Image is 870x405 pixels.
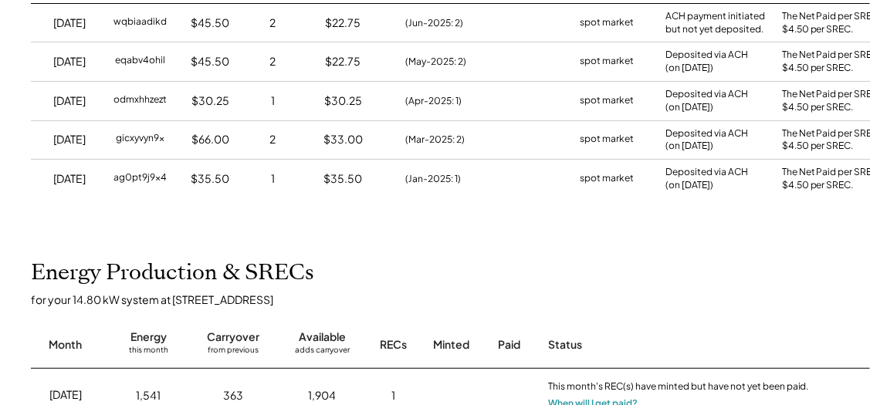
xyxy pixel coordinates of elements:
[54,54,86,69] div: [DATE]
[665,10,767,36] div: ACH payment initiated but not yet deposited.
[31,260,314,286] h2: Energy Production & SRECs
[405,94,462,108] div: (Apr-2025: 1)
[115,54,165,69] div: eqabv4ohil
[270,132,276,147] div: 2
[665,166,748,192] div: Deposited via ACH (on [DATE])
[381,337,408,353] div: RECs
[129,345,168,360] div: this month
[270,15,276,31] div: 2
[54,171,86,187] div: [DATE]
[116,132,164,147] div: gicxyvyn9x
[191,93,229,109] div: $30.25
[580,132,634,147] div: spot market
[191,132,229,147] div: $66.00
[113,171,167,187] div: ag0pt9j9x4
[665,49,748,75] div: Deposited via ACH (on [DATE])
[548,337,811,353] div: Status
[324,171,363,187] div: $35.50
[548,380,811,396] div: This month's REC(s) have minted but have not yet been paid.
[434,337,470,353] div: Minted
[54,15,86,31] div: [DATE]
[665,88,748,114] div: Deposited via ACH (on [DATE])
[326,54,361,69] div: $22.75
[191,171,230,187] div: $35.50
[271,93,275,109] div: 1
[270,54,276,69] div: 2
[208,345,259,360] div: from previous
[49,337,83,353] div: Month
[580,93,634,109] div: spot market
[324,93,362,109] div: $30.25
[665,127,748,154] div: Deposited via ACH (on [DATE])
[137,388,161,403] div: 1,541
[580,15,634,31] div: spot market
[49,387,82,403] div: [DATE]
[191,15,230,31] div: $45.50
[309,388,337,403] div: 1,904
[405,16,463,30] div: (Jun-2025: 2)
[499,337,521,353] div: Paid
[295,345,350,360] div: adds carryover
[54,93,86,109] div: [DATE]
[580,171,634,187] div: spot market
[113,93,167,109] div: odmxhhzezt
[405,55,466,69] div: (May-2025: 2)
[113,15,167,31] div: wqbiaadikd
[323,132,363,147] div: $33.00
[54,132,86,147] div: [DATE]
[392,388,396,403] div: 1
[191,54,230,69] div: $45.50
[224,388,244,403] div: 363
[271,171,275,187] div: 1
[208,329,260,345] div: Carryover
[405,133,465,147] div: (Mar-2025: 2)
[130,329,167,345] div: Energy
[299,329,346,345] div: Available
[580,54,634,69] div: spot market
[405,172,461,186] div: (Jan-2025: 1)
[326,15,361,31] div: $22.75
